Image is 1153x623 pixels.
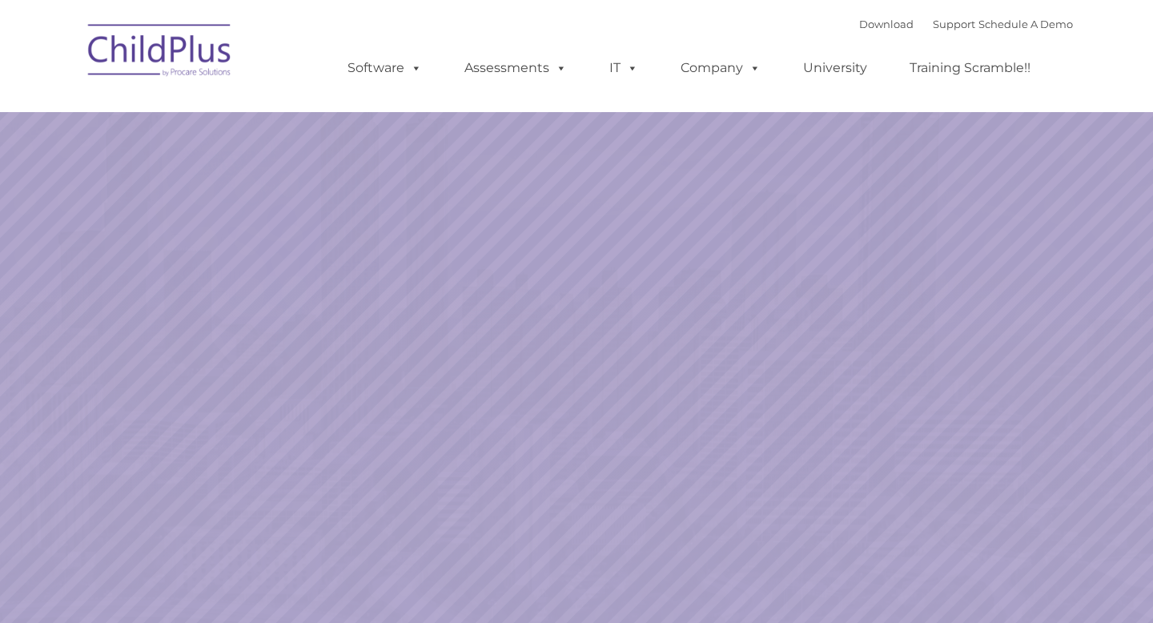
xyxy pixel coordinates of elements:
[978,18,1073,30] a: Schedule A Demo
[331,52,438,84] a: Software
[859,18,914,30] a: Download
[783,344,974,395] a: Learn More
[859,18,1073,30] font: |
[593,52,654,84] a: IT
[448,52,583,84] a: Assessments
[933,18,975,30] a: Support
[894,52,1047,84] a: Training Scramble!!
[665,52,777,84] a: Company
[80,13,240,93] img: ChildPlus by Procare Solutions
[787,52,883,84] a: University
